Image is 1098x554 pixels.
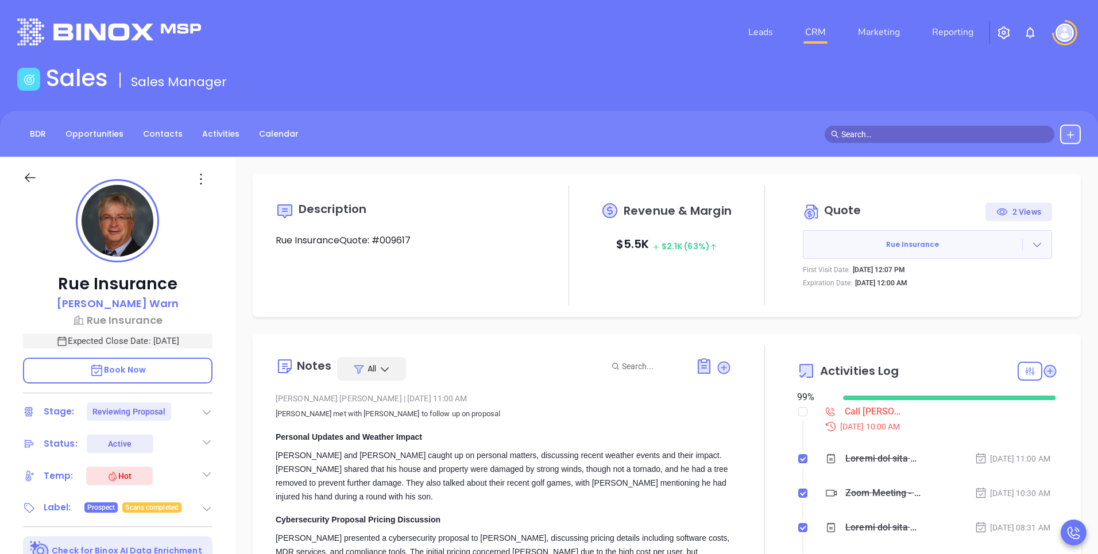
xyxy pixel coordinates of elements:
span: Activities Log [820,365,899,377]
button: Rue Insurance [803,230,1052,259]
div: Zoom Meeting - [PERSON_NAME] [845,485,921,502]
a: Calendar [252,125,306,144]
input: Search… [841,128,1048,141]
div: Hot [107,469,132,483]
a: [PERSON_NAME] Warn [57,296,179,312]
span: Quote [824,202,861,218]
a: Leads [744,21,778,44]
img: profile-user [82,185,153,257]
span: Sales Manager [131,73,227,91]
div: 99 % [797,390,829,404]
div: Cybersecurity Proposal Pricing Discussion [276,513,732,526]
p: Expiration Date: [803,278,852,288]
p: First Visit Date: [803,265,850,275]
span: search [831,130,839,138]
div: [PERSON_NAME] and [PERSON_NAME] caught up on personal matters, discussing recent weather events a... [276,448,732,503]
span: | [404,394,405,403]
img: iconNotification [1023,26,1037,40]
div: [DATE] 10:30 AM [975,487,1050,499]
a: Marketing [853,21,904,44]
div: [DATE] 10:00 AM [818,420,1058,433]
div: Temp: [44,467,74,485]
p: Expected Close Date: [DATE] [23,334,212,348]
div: Notes [297,360,332,371]
p: [DATE] 12:07 PM [853,265,905,275]
div: Loremi dol sita Cons ad Elitse Doeiusmodt 332262Incid Utla etd Magn AliquaenimAdmini ven Quis nos... [845,519,921,536]
span: Book Now [90,364,146,375]
div: Loremi dol sita Cons ad elitse do ei temporinCididunt Utlabor etd Magnaal EnimadMinimv qui Nost e... [845,450,921,467]
p: Rue InsuranceQuote: #009617 [276,234,536,247]
div: Stage: [44,403,75,420]
span: All [368,363,376,374]
a: Opportunities [59,125,130,144]
a: CRM [801,21,830,44]
span: Prospect [87,501,115,514]
div: 2 Views [996,203,1041,221]
div: [DATE] 08:31 AM [975,521,1050,534]
span: Revenue & Margin [624,205,732,216]
input: Search... [622,360,683,373]
img: user [1056,24,1074,42]
p: $ 5.5K [616,234,717,257]
div: Reviewing Proposal [92,402,166,421]
div: [PERSON_NAME] [PERSON_NAME] [DATE] 11:00 AM [276,390,732,407]
p: [DATE] 12:00 AM [855,278,907,288]
p: Rue Insurance [23,274,212,295]
span: $ 2.1K (63%) [652,241,717,252]
div: [DATE] 11:00 AM [975,452,1050,465]
div: Active [108,435,132,453]
a: Rue Insurance [23,312,212,328]
a: Reporting [927,21,978,44]
a: Activities [195,125,246,144]
p: [PERSON_NAME] met with [PERSON_NAME] to follow up on proposal [276,407,732,421]
span: Description [299,201,366,217]
a: BDR [23,125,53,144]
span: Scans completed [125,501,179,514]
span: Rue Insurance [803,239,1022,250]
h1: Sales [46,64,108,92]
img: logo [17,18,201,45]
img: iconSetting [997,26,1011,40]
div: Personal Updates and Weather Impact [276,430,732,444]
div: Status: [44,435,78,452]
div: Label: [44,499,71,516]
a: Contacts [136,125,190,144]
p: [PERSON_NAME] Warn [57,296,179,311]
div: Call [PERSON_NAME] proposal review - [PERSON_NAME] [845,403,907,420]
img: Circle dollar [803,203,821,221]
